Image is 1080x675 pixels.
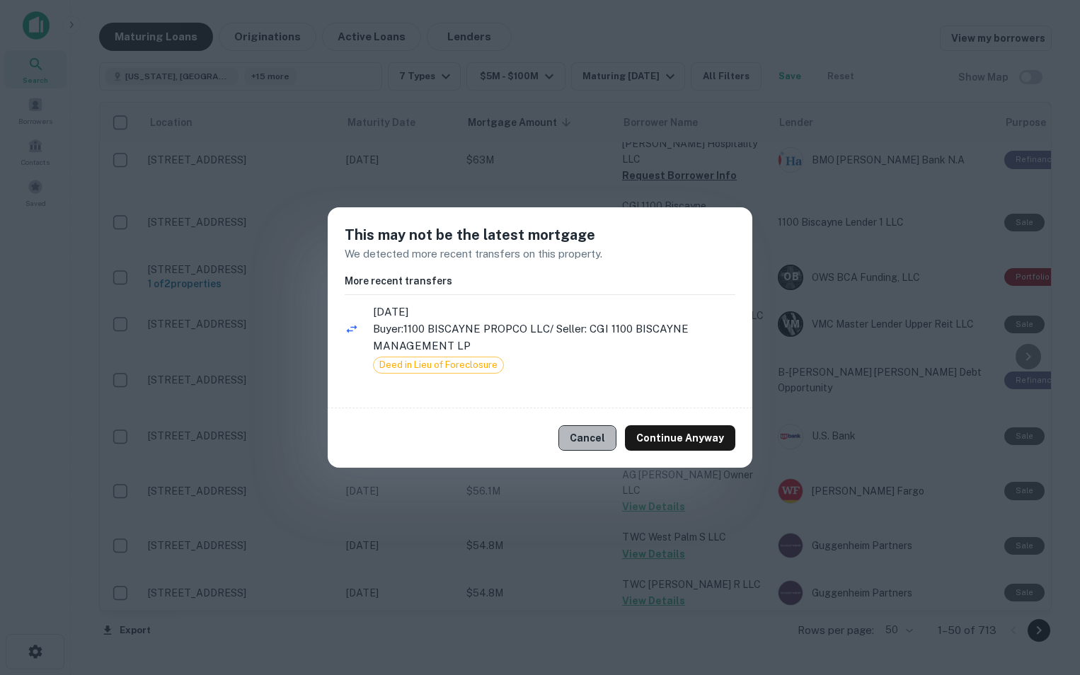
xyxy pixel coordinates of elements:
iframe: Chat Widget [1009,562,1080,630]
h6: More recent transfers [345,273,735,289]
p: We detected more recent transfers on this property. [345,246,735,262]
button: Continue Anyway [625,425,735,451]
div: Deed in Lieu of Foreclosure [373,357,504,374]
h5: This may not be the latest mortgage [345,224,735,246]
span: [DATE] [373,304,735,321]
button: Cancel [558,425,616,451]
span: Deed in Lieu of Foreclosure [374,358,503,372]
p: Buyer: 1100 BISCAYNE PROPCO LLC / Seller: CGI 1100 BISCAYNE MANAGEMENT LP [373,321,735,354]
